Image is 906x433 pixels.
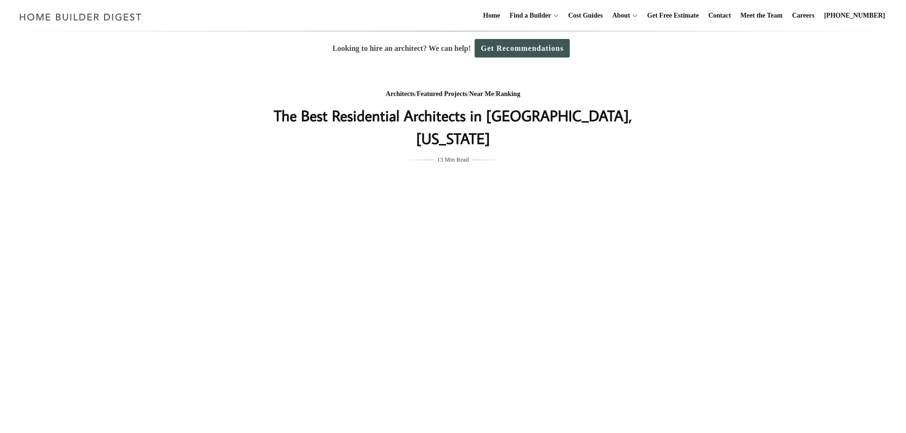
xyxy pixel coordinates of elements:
[479,0,504,31] a: Home
[475,39,570,58] a: Get Recommendations
[496,90,520,97] a: Ranking
[437,154,469,165] span: 13 Min Read
[565,0,607,31] a: Cost Guides
[263,88,643,100] div: / / /
[386,90,415,97] a: Architects
[608,0,630,31] a: About
[469,90,494,97] a: Near Me
[417,90,467,97] a: Featured Projects
[643,0,703,31] a: Get Free Estimate
[789,0,818,31] a: Careers
[506,0,551,31] a: Find a Builder
[820,0,889,31] a: [PHONE_NUMBER]
[263,104,643,150] h1: The Best Residential Architects in [GEOGRAPHIC_DATA], [US_STATE]
[737,0,787,31] a: Meet the Team
[704,0,734,31] a: Contact
[15,8,146,26] img: Home Builder Digest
